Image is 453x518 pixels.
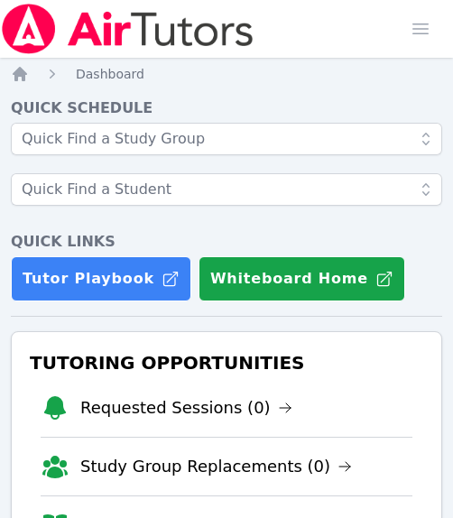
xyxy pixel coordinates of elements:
[76,65,144,83] a: Dashboard
[80,454,352,479] a: Study Group Replacements (0)
[11,231,442,253] h4: Quick Links
[11,123,442,155] input: Quick Find a Study Group
[11,173,442,206] input: Quick Find a Student
[11,97,442,119] h4: Quick Schedule
[199,256,405,301] button: Whiteboard Home
[80,395,292,421] a: Requested Sessions (0)
[26,347,427,379] h3: Tutoring Opportunities
[11,256,191,301] a: Tutor Playbook
[76,67,144,81] span: Dashboard
[11,65,442,83] nav: Breadcrumb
